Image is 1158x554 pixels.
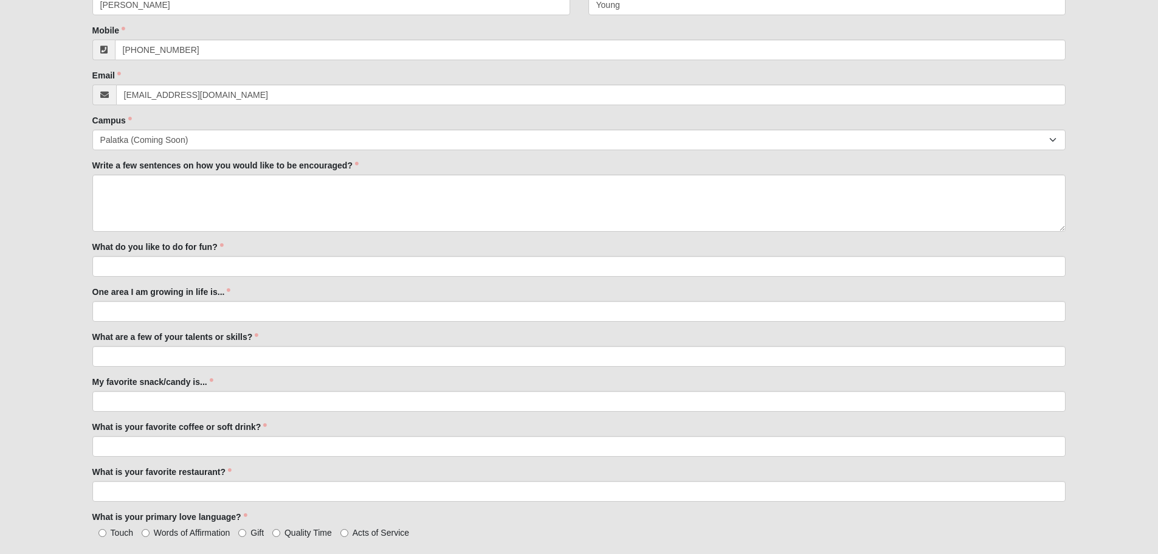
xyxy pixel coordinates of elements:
[154,528,230,538] span: Words of Affirmation
[340,529,348,537] input: Acts of Service
[92,286,231,298] label: One area I am growing in life is...
[92,24,125,36] label: Mobile
[98,529,106,537] input: Touch
[238,529,246,537] input: Gift
[92,159,359,171] label: Write a few sentences on how you would like to be encouraged?
[92,241,224,253] label: What do you like to do for fun?
[353,528,409,538] span: Acts of Service
[92,69,121,81] label: Email
[92,376,213,388] label: My favorite snack/candy is...
[111,528,133,538] span: Touch
[272,529,280,537] input: Quality Time
[250,528,264,538] span: Gift
[92,331,259,343] label: What are a few of your talents or skills?
[92,421,267,433] label: What is your favorite coffee or soft drink?
[142,529,150,537] input: Words of Affirmation
[92,511,247,523] label: What is your primary love language?
[92,114,132,126] label: Campus
[92,466,232,478] label: What is your favorite restaurant?
[284,528,332,538] span: Quality Time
